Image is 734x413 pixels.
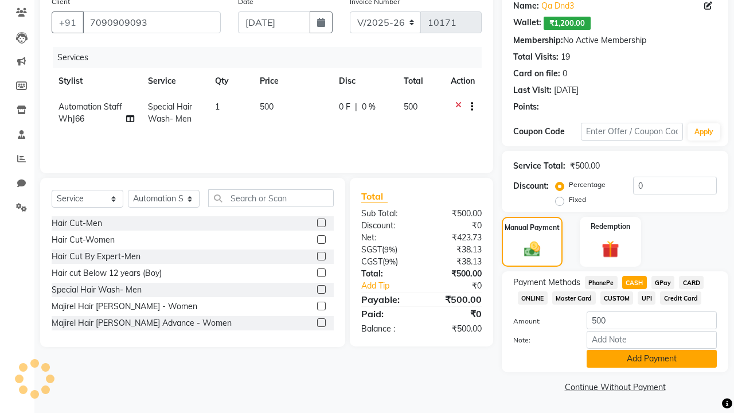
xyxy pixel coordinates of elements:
[52,251,140,263] div: Hair Cut By Expert-Men
[362,101,376,113] span: 0 %
[581,123,683,141] input: Enter Offer / Coupon Code
[421,307,490,321] div: ₹0
[444,68,482,94] th: Action
[679,276,704,289] span: CARD
[208,189,334,207] input: Search or Scan
[505,335,578,345] label: Note:
[552,291,596,305] span: Master Card
[52,234,115,246] div: Hair Cut-Women
[518,291,548,305] span: ONLINE
[353,307,421,321] div: Paid:
[587,350,717,368] button: Add Payment
[353,244,421,256] div: ( )
[513,17,541,30] div: Wallet:
[570,160,600,172] div: ₹500.00
[638,291,655,305] span: UPI
[397,68,444,94] th: Total
[505,223,560,233] label: Manual Payment
[513,180,549,192] div: Discount:
[52,217,102,229] div: Hair Cut-Men
[600,291,634,305] span: CUSTOM
[353,256,421,268] div: ( )
[361,190,388,202] span: Total
[355,101,357,113] span: |
[353,208,421,220] div: Sub Total:
[141,68,208,94] th: Service
[260,102,274,112] span: 500
[52,301,197,313] div: Majirel Hair [PERSON_NAME] - Women
[421,256,490,268] div: ₹38.13
[353,220,421,232] div: Discount:
[622,276,647,289] span: CASH
[385,257,396,266] span: 9%
[421,293,490,306] div: ₹500.00
[421,323,490,335] div: ₹500.00
[421,220,490,232] div: ₹0
[513,160,565,172] div: Service Total:
[148,102,192,124] span: Special Hair Wash- Men
[208,68,253,94] th: Qty
[519,240,546,259] img: _cash.svg
[591,221,630,232] label: Redemption
[361,256,382,267] span: CGST
[58,102,122,124] span: Automation Staff WhJ66
[339,101,350,113] span: 0 F
[596,239,625,260] img: _gift.svg
[513,51,559,63] div: Total Visits:
[554,84,579,96] div: [DATE]
[513,34,717,46] div: No Active Membership
[563,68,567,80] div: 0
[513,126,581,138] div: Coupon Code
[53,47,490,68] div: Services
[353,232,421,244] div: Net:
[587,311,717,329] input: Amount
[52,68,141,94] th: Stylist
[513,276,580,289] span: Payment Methods
[421,268,490,280] div: ₹500.00
[421,208,490,220] div: ₹500.00
[513,84,552,96] div: Last Visit:
[353,268,421,280] div: Total:
[353,293,421,306] div: Payable:
[384,245,395,254] span: 9%
[83,11,221,33] input: Search by Name/Mobile/Email/Code
[433,280,490,292] div: ₹0
[353,280,433,292] a: Add Tip
[253,68,332,94] th: Price
[569,180,606,190] label: Percentage
[52,267,162,279] div: Hair cut Below 12 years (Boy)
[421,244,490,256] div: ₹38.13
[544,17,591,30] span: ₹1,200.00
[52,284,142,296] div: Special Hair Wash- Men
[353,323,421,335] div: Balance :
[587,331,717,349] input: Add Note
[505,316,578,326] label: Amount:
[421,232,490,244] div: ₹423.73
[688,123,720,141] button: Apply
[52,317,232,329] div: Majirel Hair [PERSON_NAME] Advance - Women
[513,101,539,113] div: Points:
[504,381,726,393] a: Continue Without Payment
[513,34,563,46] div: Membership:
[569,194,586,205] label: Fixed
[660,291,701,305] span: Credit Card
[215,102,220,112] span: 1
[52,11,84,33] button: +91
[513,68,560,80] div: Card on file:
[332,68,397,94] th: Disc
[361,244,382,255] span: SGST
[404,102,417,112] span: 500
[651,276,675,289] span: GPay
[561,51,570,63] div: 19
[585,276,618,289] span: PhonePe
